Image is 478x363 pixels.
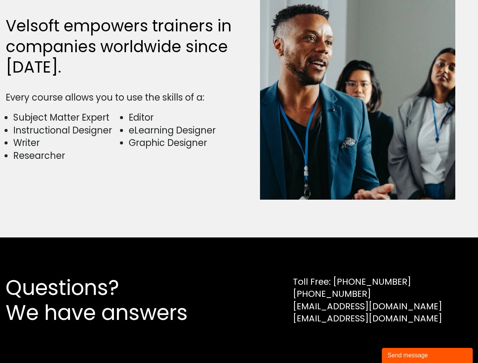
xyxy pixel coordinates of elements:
[6,275,215,325] h2: Questions? We have answers
[6,16,235,78] h2: Velsoft empowers trainers in companies worldwide since [DATE].
[13,137,120,149] li: Writer
[13,149,120,162] li: Researcher
[13,124,120,137] li: Instructional Designer
[129,124,235,137] li: eLearning Designer
[13,111,120,124] li: Subject Matter Expert
[6,91,235,104] div: Every course allows you to use the skills of a:
[293,276,442,324] div: Toll Free: [PHONE_NUMBER] [PHONE_NUMBER] [EMAIL_ADDRESS][DOMAIN_NAME] [EMAIL_ADDRESS][DOMAIN_NAME]
[382,346,474,363] iframe: chat widget
[129,111,235,124] li: Editor
[129,137,235,149] li: Graphic Designer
